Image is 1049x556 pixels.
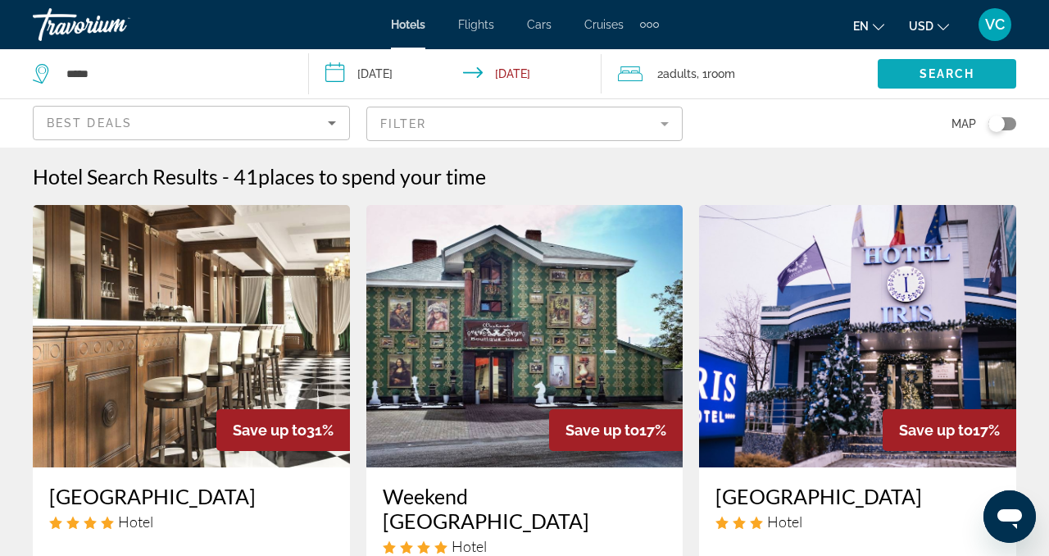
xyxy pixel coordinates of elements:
[33,164,218,189] h1: Hotel Search Results
[49,513,334,531] div: 4 star Hotel
[458,18,494,31] a: Flights
[391,18,425,31] a: Hotels
[983,490,1036,543] iframe: Button to launch messaging window
[366,106,683,142] button: Filter
[909,14,949,38] button: Change currency
[234,164,486,189] h2: 41
[878,59,1016,89] button: Search
[118,513,153,531] span: Hotel
[233,422,307,439] span: Save up to
[383,484,667,533] a: Weekend [GEOGRAPHIC_DATA]
[951,112,976,135] span: Map
[549,409,683,451] div: 17%
[565,422,639,439] span: Save up to
[49,484,334,508] a: [GEOGRAPHIC_DATA]
[640,11,659,38] button: Extra navigation items
[707,67,735,80] span: Room
[383,537,667,555] div: 4 star Hotel
[976,116,1016,131] button: Toggle map
[366,205,683,467] img: Hotel image
[47,113,336,133] mat-select: Sort by
[767,513,802,531] span: Hotel
[883,409,1016,451] div: 17%
[602,49,878,98] button: Travelers: 2 adults, 0 children
[527,18,552,31] a: Cars
[258,164,486,189] span: places to spend your time
[584,18,624,31] a: Cruises
[33,3,197,46] a: Travorium
[699,205,1016,467] img: Hotel image
[697,62,735,85] span: , 1
[909,20,933,33] span: USD
[663,67,697,80] span: Adults
[47,116,132,130] span: Best Deals
[222,164,229,189] span: -
[216,409,350,451] div: 31%
[920,67,975,80] span: Search
[309,49,602,98] button: Check-in date: Mar 1, 2026 Check-out date: Mar 14, 2026
[853,14,884,38] button: Change language
[452,537,487,555] span: Hotel
[853,20,869,33] span: en
[715,484,1000,508] a: [GEOGRAPHIC_DATA]
[657,62,697,85] span: 2
[715,513,1000,531] div: 3 star Hotel
[899,422,973,439] span: Save up to
[985,16,1005,33] span: VC
[33,205,350,467] img: Hotel image
[974,7,1016,42] button: User Menu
